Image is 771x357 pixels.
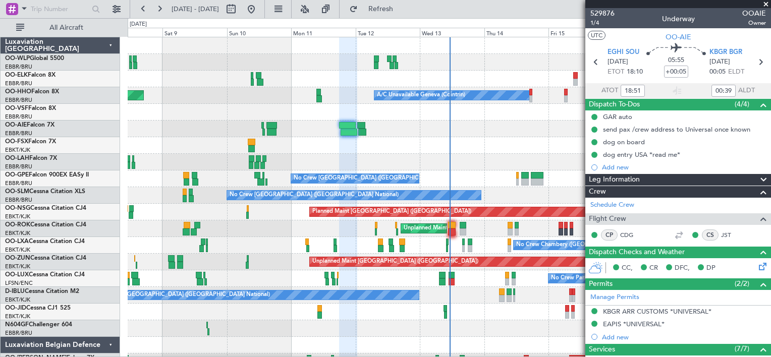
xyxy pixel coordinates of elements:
[589,213,626,225] span: Flight Crew
[5,322,29,328] span: N604GF
[603,150,680,159] div: dog entry USA *read me*
[377,88,465,103] div: A/C Unavailable Geneva (Cointrin)
[11,20,109,36] button: All Aircraft
[709,67,726,77] span: 00:05
[728,67,744,77] span: ELDT
[5,189,85,195] a: OO-SLMCessna Citation XLS
[5,172,29,178] span: OO-GPE
[603,138,645,146] div: dog on board
[589,99,640,110] span: Dispatch To-Dos
[5,288,79,294] a: D-IBLUCessna Citation M2
[742,19,766,27] span: Owner
[601,229,618,241] div: CP
[5,288,25,294] span: D-IBLU
[5,155,57,161] a: OO-LAHFalcon 7X
[5,139,56,145] a: OO-FSXFalcon 7X
[602,333,766,341] div: Add new
[5,239,85,245] a: OO-LXACessna Citation CJ4
[5,80,32,87] a: EBBR/BRU
[5,329,32,337] a: EBBR/BRU
[5,189,29,195] span: OO-SLM
[5,305,71,311] a: OO-JIDCessna CJ1 525
[420,28,484,37] div: Wed 13
[356,28,420,37] div: Tue 12
[5,96,32,104] a: EBBR/BRU
[5,322,72,328] a: N604GFChallenger 604
[31,2,89,17] input: Trip Number
[711,85,736,97] input: --:--
[5,222,86,228] a: OO-ROKCessna Citation CJ4
[5,222,30,228] span: OO-ROK
[709,47,742,57] span: KBGR BGR
[5,89,31,95] span: OO-HHO
[5,255,30,261] span: OO-ZUN
[5,146,30,154] a: EBKT/KJK
[721,230,744,240] a: JST
[735,99,749,109] span: (4/4)
[589,278,613,290] span: Permits
[5,122,54,128] a: OO-AIEFalcon 7X
[548,28,613,37] div: Fri 15
[162,28,227,37] div: Sat 9
[589,186,606,198] span: Crew
[5,272,29,278] span: OO-LUX
[404,221,567,236] div: Unplanned Maint [GEOGRAPHIC_DATA]-[GEOGRAPHIC_DATA]
[602,163,766,171] div: Add new
[706,263,715,273] span: DP
[227,28,291,37] div: Sun 10
[5,105,28,111] span: OO-VSF
[5,63,32,71] a: EBBR/BRU
[662,14,695,24] div: Underway
[101,287,270,303] div: No Crew [GEOGRAPHIC_DATA] ([GEOGRAPHIC_DATA] National)
[5,122,27,128] span: OO-AIE
[608,47,639,57] span: EGHI SOU
[666,32,691,42] span: OO-AIE
[172,5,219,14] span: [DATE] - [DATE]
[5,172,89,178] a: OO-GPEFalcon 900EX EASy II
[589,247,685,258] span: Dispatch Checks and Weather
[26,24,106,31] span: All Aircraft
[608,57,628,67] span: [DATE]
[603,320,665,328] div: EAPIS *UNIVERSAL*
[709,57,730,67] span: [DATE]
[551,271,651,286] div: No Crew Paris ([GEOGRAPHIC_DATA])
[5,272,85,278] a: OO-LUXCessna Citation CJ4
[5,246,30,254] a: EBKT/KJK
[738,86,755,96] span: ALDT
[5,255,86,261] a: OO-ZUNCessna Citation CJ4
[603,125,750,134] div: send pax /crew address to Universal once known
[5,313,30,320] a: EBKT/KJK
[98,28,162,37] div: Fri 8
[5,113,32,121] a: EBBR/BRU
[5,105,56,111] a: OO-VSFFalcon 8X
[588,31,605,40] button: UTC
[312,254,478,269] div: Unplanned Maint [GEOGRAPHIC_DATA] ([GEOGRAPHIC_DATA])
[675,263,690,273] span: DFC,
[5,163,32,170] a: EBBR/BRU
[590,200,634,210] a: Schedule Crew
[5,89,59,95] a: OO-HHOFalcon 8X
[5,72,56,78] a: OO-ELKFalcon 8X
[5,279,33,287] a: LFSN/ENC
[590,8,615,19] span: 529876
[622,263,633,273] span: CC,
[5,205,86,211] a: OO-NSGCessna Citation CJ4
[742,8,766,19] span: OOAIE
[5,139,28,145] span: OO-FSX
[5,296,30,304] a: EBKT/KJK
[590,19,615,27] span: 1/4
[5,213,30,220] a: EBKT/KJK
[291,28,355,37] div: Mon 11
[620,230,643,240] a: CDG
[590,292,639,303] a: Manage Permits
[5,55,30,62] span: OO-WLP
[603,112,632,121] div: GAR auto
[589,174,640,186] span: Leg Information
[627,67,643,77] span: 18:10
[5,239,29,245] span: OO-LXA
[589,344,615,355] span: Services
[702,229,719,241] div: CS
[5,229,30,237] a: EBKT/KJK
[312,204,471,219] div: Planned Maint [GEOGRAPHIC_DATA] ([GEOGRAPHIC_DATA])
[5,155,29,161] span: OO-LAH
